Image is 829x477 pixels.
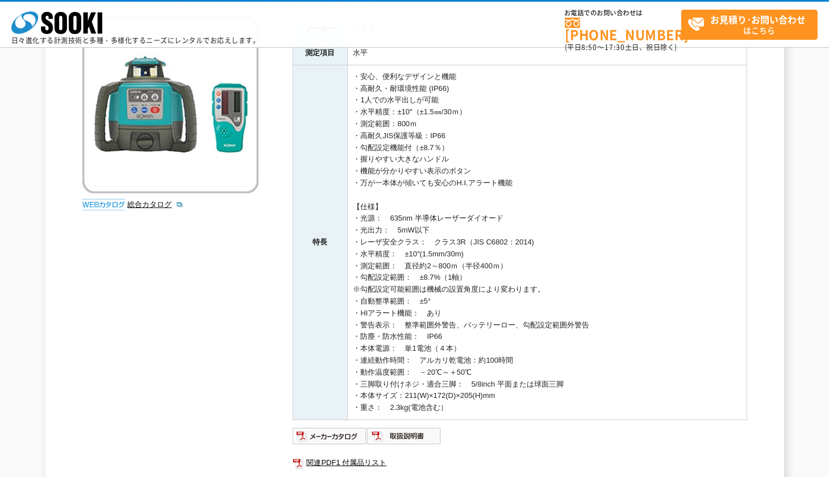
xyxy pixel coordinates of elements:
[565,18,681,41] a: [PHONE_NUMBER]
[293,41,347,65] th: 測定項目
[688,10,817,39] span: はこちら
[582,42,598,52] span: 8:50
[367,434,441,443] a: 取扱説明書
[293,434,367,443] a: メーカーカタログ
[565,10,681,16] span: お電話でのお問い合わせは
[128,200,184,209] a: 総合カタログ
[82,17,259,193] img: 自動整準レベルプレーナ LP610
[605,42,625,52] span: 17:30
[681,10,818,40] a: お見積り･お問い合わせはこちら
[293,455,747,470] a: 関連PDF1 付属品リスト
[711,13,806,26] strong: お見積り･お問い合わせ
[565,42,677,52] span: (平日 ～ 土日、祝日除く)
[11,37,260,44] p: 日々進化する計測技術と多種・多様化するニーズにレンタルでお応えします。
[82,199,125,210] img: webカタログ
[293,427,367,445] img: メーカーカタログ
[347,65,747,420] td: ・安心、便利なデザインと機能 ・高耐久・耐環境性能 (IP66) ・1人での水平出しが可能 ・水平精度：±10″（±1.5㎜/30ｍ） ・測定範囲：800ｍ ・高耐久JIS保護等級：IP66 ・...
[293,65,347,420] th: 特長
[347,41,747,65] td: 水平
[367,427,441,445] img: 取扱説明書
